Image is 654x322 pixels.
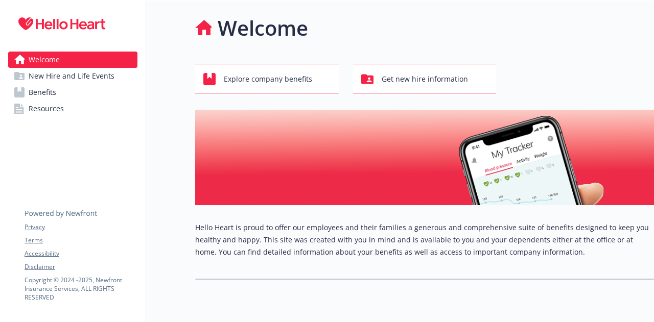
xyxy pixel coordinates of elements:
[25,276,137,302] p: Copyright © 2024 - 2025 , Newfront Insurance Services, ALL RIGHTS RESERVED
[25,249,137,258] a: Accessibility
[8,52,137,68] a: Welcome
[195,221,654,258] p: Hello Heart is proud to offer our employees and their families a generous and comprehensive suite...
[25,236,137,245] a: Terms
[25,262,137,271] a: Disclaimer
[8,68,137,84] a: New Hire and Life Events
[195,64,339,93] button: Explore company benefits
[353,64,497,93] button: Get new hire information
[29,101,64,117] span: Resources
[25,222,137,232] a: Privacy
[382,69,468,89] span: Get new hire information
[218,13,308,43] h1: Welcome
[8,84,137,101] a: Benefits
[8,101,137,117] a: Resources
[195,110,654,205] img: overview page banner
[29,84,56,101] span: Benefits
[29,52,60,68] span: Welcome
[29,68,114,84] span: New Hire and Life Events
[224,69,312,89] span: Explore company benefits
